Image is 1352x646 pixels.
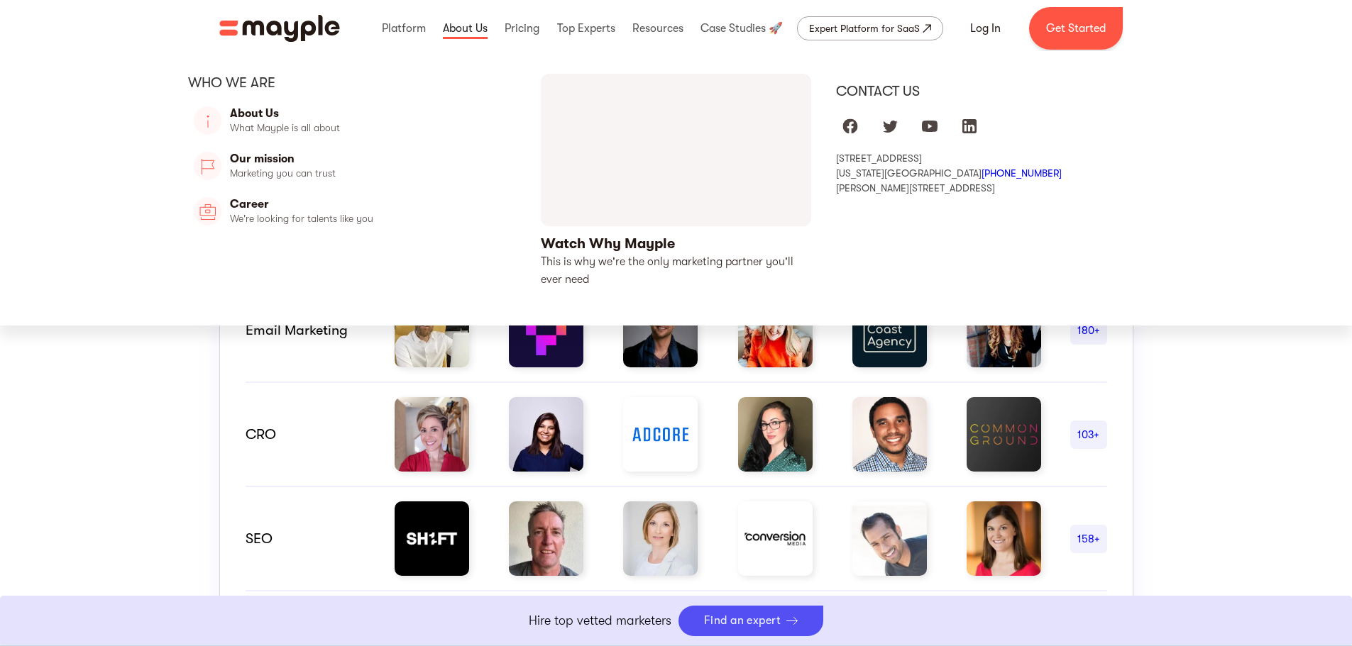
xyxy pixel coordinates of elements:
[797,16,943,40] a: Expert Platform for SaaS
[836,112,864,140] a: Mayple at Facebook
[1070,530,1107,547] div: 158+
[1029,7,1123,50] a: Get Started
[541,74,812,289] a: open lightbox
[809,20,920,37] div: Expert Platform for SaaS
[439,6,491,51] div: About Us
[219,15,340,42] img: Mayple logo
[836,152,1165,194] div: [STREET_ADDRESS] [US_STATE][GEOGRAPHIC_DATA] [PERSON_NAME][STREET_ADDRESS]
[836,82,1165,101] div: Contact us
[246,530,366,547] div: SEO
[554,6,619,51] div: Top Experts
[1070,426,1107,443] div: 103+
[1070,322,1107,339] div: 180+
[219,15,340,42] a: home
[501,6,543,51] div: Pricing
[842,118,859,135] img: facebook logo
[246,426,366,443] div: CRO
[876,112,904,140] a: Mayple at Twitter
[188,74,517,92] div: Who we are
[953,11,1018,45] a: Log In
[629,6,687,51] div: Resources
[378,6,429,51] div: Platform
[921,118,938,135] img: youtube logo
[955,112,984,140] a: Mayple at LinkedIn
[881,118,898,135] img: twitter logo
[982,167,1062,179] a: [PHONE_NUMBER]
[916,112,944,140] a: Mayple at Youtube
[961,118,978,135] img: linkedIn
[246,322,366,339] div: email marketing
